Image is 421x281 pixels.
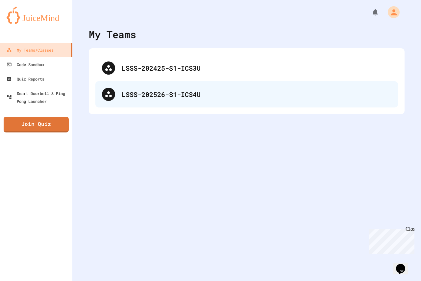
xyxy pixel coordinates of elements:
[89,27,136,42] div: My Teams
[7,89,70,105] div: Smart Doorbell & Ping Pong Launcher
[7,7,66,24] img: logo-orange.svg
[4,117,69,132] a: Join Quiz
[95,55,398,81] div: LSSS-202425-S1-ICS3U
[393,255,414,274] iframe: chat widget
[3,3,45,42] div: Chat with us now!Close
[7,60,44,68] div: Code Sandbox
[122,89,391,99] div: LSSS-202526-S1-ICS4U
[366,226,414,254] iframe: chat widget
[95,81,398,107] div: LSSS-202526-S1-ICS4U
[7,46,54,54] div: My Teams/Classes
[122,63,391,73] div: LSSS-202425-S1-ICS3U
[359,7,381,18] div: My Notifications
[7,75,44,83] div: Quiz Reports
[381,5,401,20] div: My Account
